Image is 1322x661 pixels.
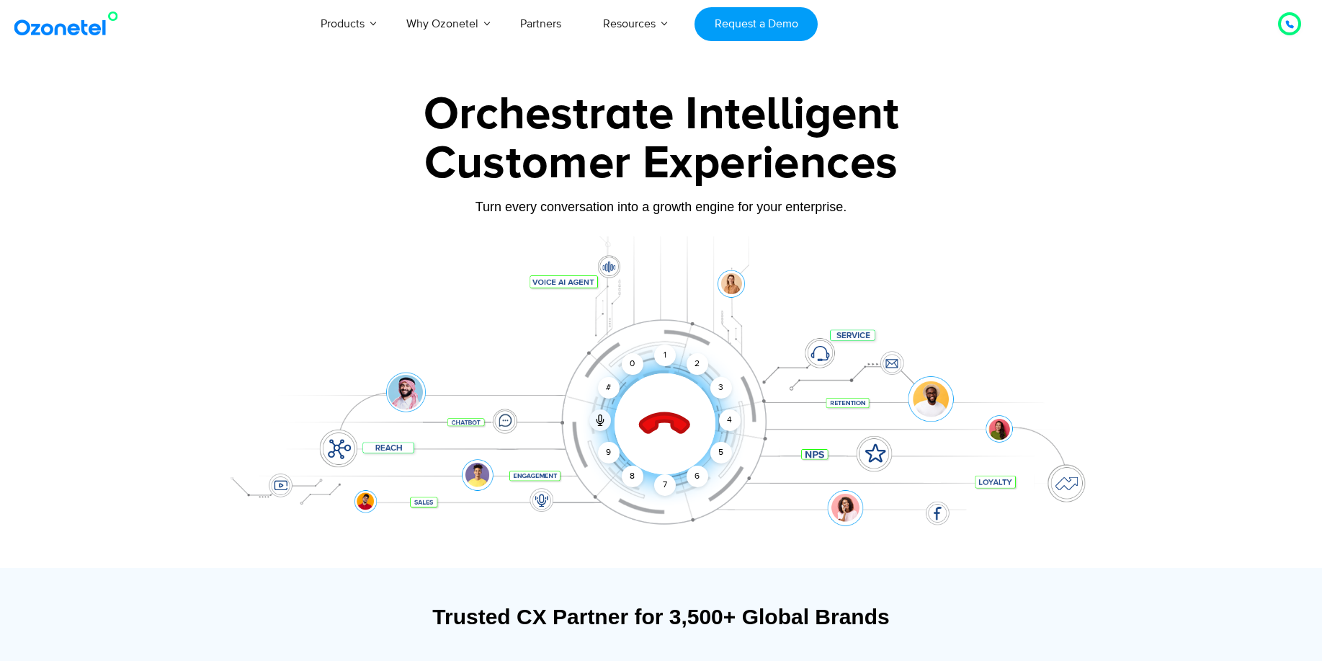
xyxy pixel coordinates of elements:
div: 6 [687,466,708,487]
div: Trusted CX Partner for 3,500+ Global Brands [218,604,1104,629]
div: 2 [687,353,708,375]
div: Turn every conversation into a growth engine for your enterprise. [211,199,1112,215]
div: 0 [622,353,643,375]
div: Orchestrate Intelligent [211,92,1112,138]
div: 7 [654,474,676,496]
div: 5 [710,442,731,463]
div: 4 [719,409,741,431]
div: 9 [598,442,620,463]
a: Request a Demo [695,7,818,41]
div: # [598,377,620,399]
div: 3 [710,377,731,399]
div: 8 [622,466,643,487]
div: Customer Experiences [211,129,1112,198]
div: 1 [654,345,676,366]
